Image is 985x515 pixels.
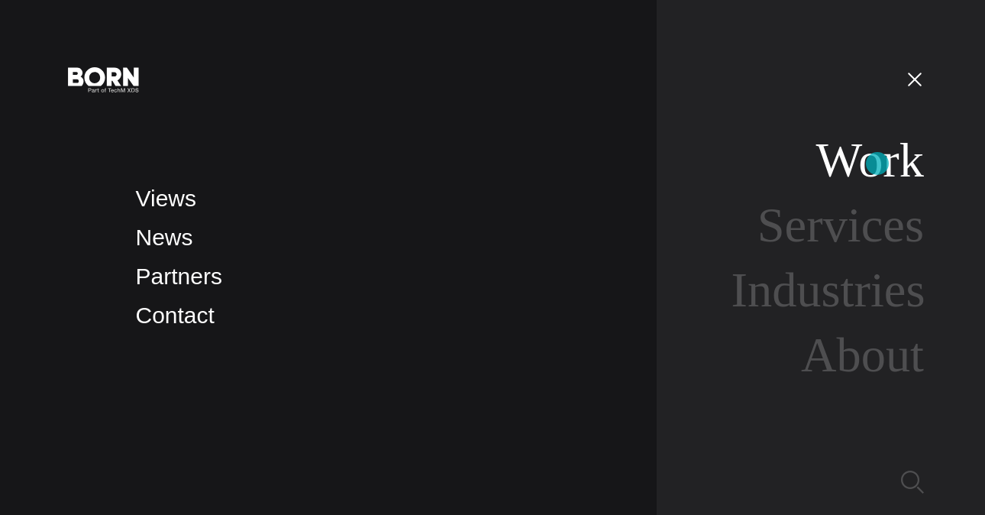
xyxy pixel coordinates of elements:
a: About [801,328,924,382]
img: Search [901,471,924,494]
a: News [136,225,193,250]
a: Work [816,133,925,187]
a: Partners [136,264,222,289]
a: Services [757,198,924,252]
button: Open [896,63,933,95]
a: Views [136,186,196,211]
a: Industries [731,263,925,317]
a: Contact [136,303,215,328]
